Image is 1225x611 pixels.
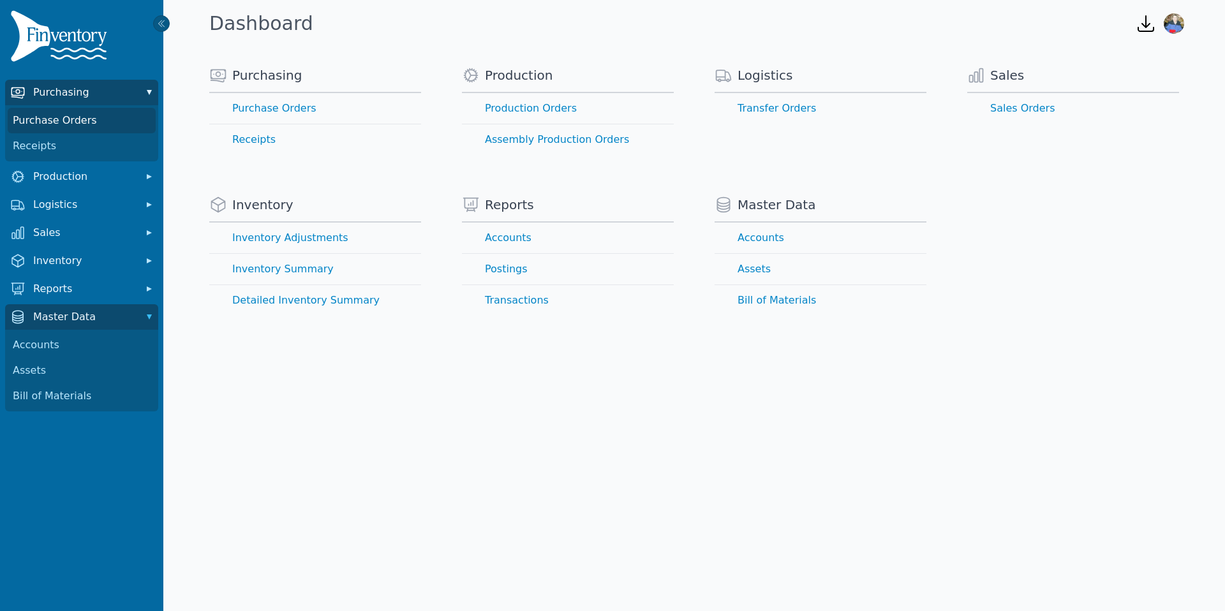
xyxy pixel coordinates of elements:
a: Assets [8,358,156,383]
a: Bill of Materials [715,285,926,316]
button: Inventory [5,248,158,274]
span: Inventory [33,253,135,269]
a: Accounts [715,223,926,253]
span: Master Data [738,196,815,214]
span: Logistics [738,66,793,84]
button: Production [5,164,158,189]
span: Master Data [33,309,135,325]
a: Inventory Summary [209,254,421,284]
a: Purchase Orders [8,108,156,133]
h1: Dashboard [209,12,313,35]
a: Assembly Production Orders [462,124,674,155]
a: Inventory Adjustments [209,223,421,253]
button: Master Data [5,304,158,330]
img: Jennifer Keith [1164,13,1184,34]
a: Production Orders [462,93,674,124]
a: Receipts [8,133,156,159]
a: Postings [462,254,674,284]
a: Accounts [462,223,674,253]
span: Production [485,66,553,84]
a: Accounts [8,332,156,358]
a: Transactions [462,285,674,316]
img: Finventory [10,10,112,67]
a: Sales Orders [967,93,1179,124]
span: Sales [990,66,1024,84]
span: Purchasing [33,85,135,100]
button: Reports [5,276,158,302]
a: Detailed Inventory Summary [209,285,421,316]
span: Reports [485,196,534,214]
a: Assets [715,254,926,284]
span: Production [33,169,135,184]
a: Receipts [209,124,421,155]
span: Reports [33,281,135,297]
a: Transfer Orders [715,93,926,124]
a: Purchase Orders [209,93,421,124]
a: Bill of Materials [8,383,156,409]
span: Inventory [232,196,293,214]
button: Sales [5,220,158,246]
span: Logistics [33,197,135,212]
span: Purchasing [232,66,302,84]
button: Logistics [5,192,158,217]
span: Sales [33,225,135,240]
button: Purchasing [5,80,158,105]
